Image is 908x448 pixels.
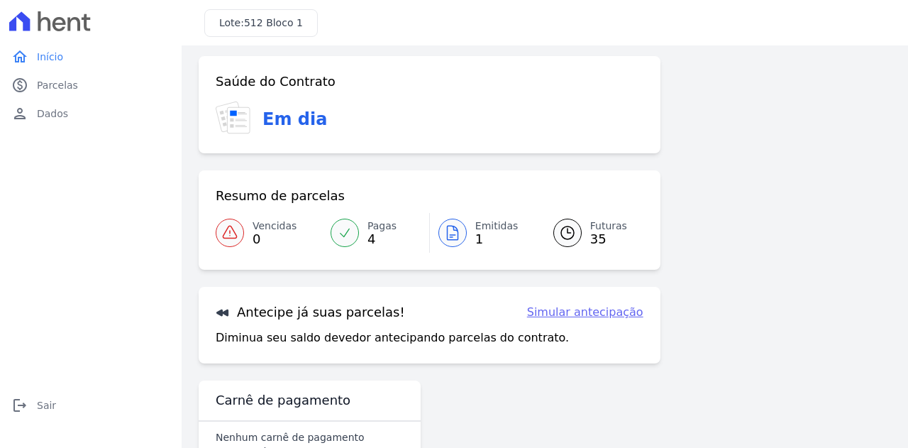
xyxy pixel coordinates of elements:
i: home [11,48,28,65]
a: Simular antecipação [527,304,643,321]
a: logoutSair [6,391,176,420]
a: Pagas 4 [322,213,429,253]
a: Futuras 35 [536,213,643,253]
span: 0 [253,234,297,245]
span: Vencidas [253,219,297,234]
h3: Em dia [262,106,327,132]
span: Sair [37,398,56,413]
h3: Resumo de parcelas [216,187,345,204]
a: paidParcelas [6,71,176,99]
p: Diminua seu saldo devedor antecipando parcelas do contrato. [216,329,569,346]
span: Início [37,50,63,64]
span: 35 [590,234,627,245]
h3: Saúde do Contrato [216,73,336,90]
i: logout [11,397,28,414]
a: Emitidas 1 [430,213,536,253]
a: personDados [6,99,176,128]
h3: Antecipe já suas parcelas! [216,304,405,321]
span: Pagas [367,219,397,234]
span: Futuras [590,219,627,234]
span: 4 [367,234,397,245]
i: person [11,105,28,122]
span: Dados [37,106,68,121]
span: Emitidas [475,219,519,234]
a: homeInício [6,43,176,71]
h3: Lote: [219,16,303,31]
span: 1 [475,234,519,245]
h3: Carnê de pagamento [216,392,350,409]
a: Vencidas 0 [216,213,322,253]
span: Parcelas [37,78,78,92]
i: paid [11,77,28,94]
span: 512 Bloco 1 [244,17,303,28]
